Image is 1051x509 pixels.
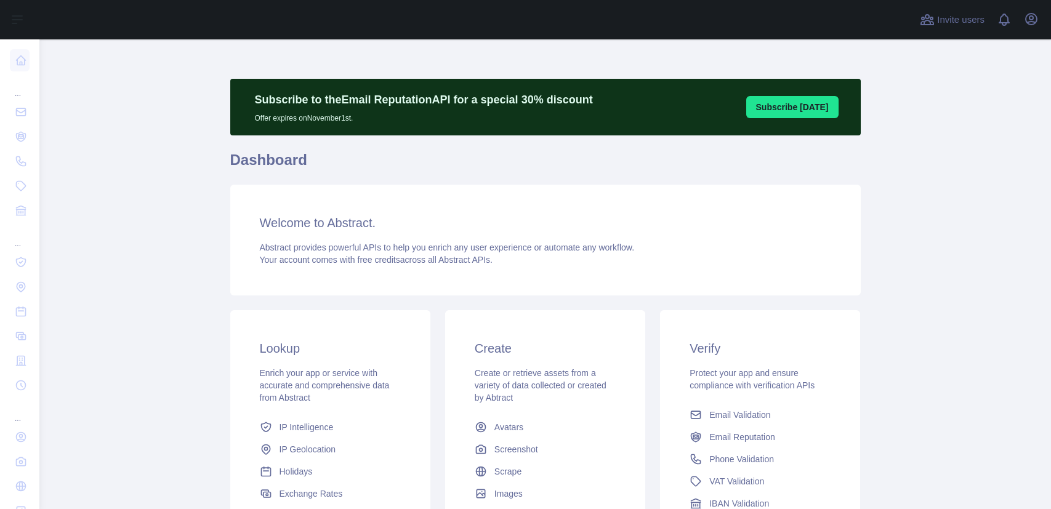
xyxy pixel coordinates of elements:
h1: Dashboard [230,150,861,180]
span: IP Intelligence [280,421,334,433]
h3: Lookup [260,340,401,357]
a: Email Reputation [685,426,836,448]
span: Phone Validation [709,453,774,465]
a: Holidays [255,460,406,483]
div: ... [10,399,30,423]
span: Your account comes with across all Abstract APIs. [260,255,493,265]
h3: Welcome to Abstract. [260,214,831,231]
h3: Create [475,340,616,357]
a: Exchange Rates [255,483,406,505]
span: free credits [358,255,400,265]
a: Scrape [470,460,621,483]
span: Holidays [280,465,313,478]
span: Scrape [494,465,521,478]
span: Email Reputation [709,431,775,443]
a: Avatars [470,416,621,438]
a: IP Geolocation [255,438,406,460]
span: IP Geolocation [280,443,336,455]
p: Offer expires on November 1st. [255,108,593,123]
p: Subscribe to the Email Reputation API for a special 30 % discount [255,91,593,108]
span: Email Validation [709,409,770,421]
button: Subscribe [DATE] [746,96,839,118]
span: Create or retrieve assets from a variety of data collected or created by Abtract [475,368,606,403]
span: Enrich your app or service with accurate and comprehensive data from Abstract [260,368,390,403]
a: Phone Validation [685,448,836,470]
span: Screenshot [494,443,538,455]
h3: Verify [690,340,831,357]
span: Images [494,487,523,500]
span: Protect your app and ensure compliance with verification APIs [690,368,815,390]
a: Images [470,483,621,505]
span: Invite users [937,13,985,27]
a: VAT Validation [685,470,836,492]
a: IP Intelligence [255,416,406,438]
a: Screenshot [470,438,621,460]
span: Avatars [494,421,523,433]
button: Invite users [917,10,987,30]
span: Exchange Rates [280,487,343,500]
div: ... [10,74,30,98]
div: ... [10,224,30,249]
span: Abstract provides powerful APIs to help you enrich any user experience or automate any workflow. [260,242,635,252]
span: VAT Validation [709,475,764,487]
a: Email Validation [685,404,836,426]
